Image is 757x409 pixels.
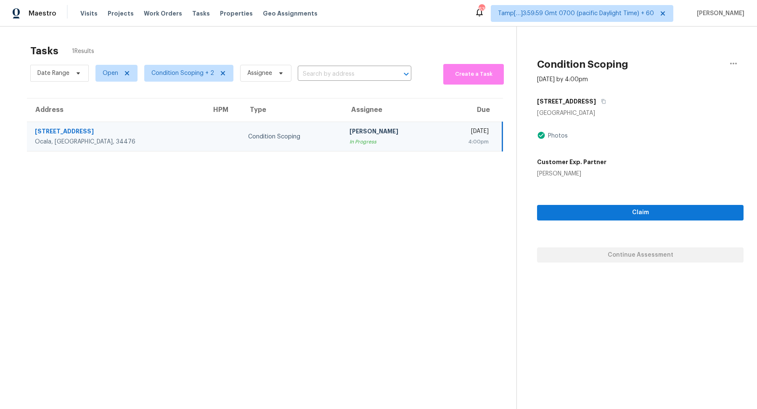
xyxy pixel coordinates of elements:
[446,127,489,138] div: [DATE]
[220,9,253,18] span: Properties
[443,64,504,85] button: Create a Task
[29,9,56,18] span: Maestro
[37,69,69,77] span: Date Range
[537,205,744,220] button: Claim
[544,207,737,218] span: Claim
[298,68,388,81] input: Search by address
[498,9,654,18] span: Tamp[…]3:59:59 Gmt 0700 (pacific Daylight Time) + 60
[247,69,272,77] span: Assignee
[537,131,545,140] img: Artifact Present Icon
[263,9,318,18] span: Geo Assignments
[27,98,205,122] th: Address
[349,127,432,138] div: [PERSON_NAME]
[447,69,500,79] span: Create a Task
[35,138,198,146] div: Ocala, [GEOGRAPHIC_DATA], 34476
[479,5,484,13] div: 632
[596,94,607,109] button: Copy Address
[80,9,98,18] span: Visits
[144,9,182,18] span: Work Orders
[693,9,744,18] span: [PERSON_NAME]
[400,68,412,80] button: Open
[241,98,343,122] th: Type
[205,98,241,122] th: HPM
[343,98,439,122] th: Assignee
[151,69,214,77] span: Condition Scoping + 2
[35,127,198,138] div: [STREET_ADDRESS]
[103,69,118,77] span: Open
[108,9,134,18] span: Projects
[537,158,606,166] h5: Customer Exp. Partner
[446,138,489,146] div: 4:00pm
[72,47,94,56] span: 1 Results
[248,133,336,141] div: Condition Scoping
[545,132,568,140] div: Photos
[537,109,744,117] div: [GEOGRAPHIC_DATA]
[537,97,596,106] h5: [STREET_ADDRESS]
[30,47,58,55] h2: Tasks
[192,11,210,16] span: Tasks
[439,98,503,122] th: Due
[349,138,432,146] div: In Progress
[537,170,606,178] div: [PERSON_NAME]
[537,75,588,84] div: [DATE] by 4:00pm
[537,60,628,69] h2: Condition Scoping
